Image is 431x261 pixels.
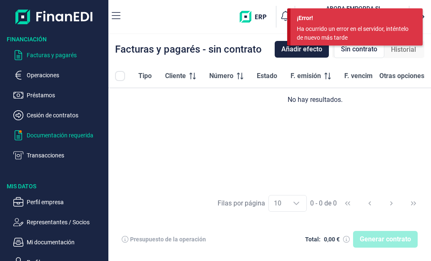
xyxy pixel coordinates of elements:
[310,200,337,207] span: 0 - 0 de 0
[379,71,424,81] span: Otras opciones
[165,71,186,81] span: Cliente
[324,236,340,243] div: 0,00 €
[13,130,105,140] button: Documentación requerida
[305,236,321,243] div: Total:
[209,71,233,81] span: Número
[286,195,306,211] div: Choose
[13,90,105,100] button: Préstamos
[297,14,416,23] div: ¡Error!
[115,44,262,54] div: Facturas y pagarés - sin contrato
[281,44,322,54] span: Añadir efecto
[27,150,105,160] p: Transacciones
[298,4,406,29] button: ABABORA EMPORDA SL[PERSON_NAME] [PERSON_NAME](B17926098)
[15,7,93,27] img: Logo de aplicación
[381,193,401,213] button: Next Page
[275,41,329,58] button: Añadir efecto
[27,217,105,227] p: Representantes / Socios
[13,150,105,160] button: Transacciones
[291,71,321,81] span: F. emisión
[27,70,105,80] p: Operaciones
[27,90,105,100] p: Préstamos
[403,193,423,213] button: Last Page
[338,193,358,213] button: First Page
[13,110,105,120] button: Cesión de contratos
[360,193,380,213] button: Previous Page
[130,236,206,243] div: Presupuesto de la operación
[315,4,392,13] h3: ABORA EMPORDA SL
[27,237,105,247] p: Mi documentación
[27,110,105,120] p: Cesión de contratos
[27,197,105,207] p: Perfil empresa
[13,50,105,60] button: Facturas y pagarés
[240,11,273,23] img: erp
[13,70,105,80] button: Operaciones
[13,237,105,247] button: Mi documentación
[27,130,105,140] p: Documentación requerida
[218,198,265,208] div: Filas por página
[297,25,410,42] div: Ha ocurrido un error en el servidor, inténtelo de nuevo más tarde
[115,71,125,81] div: All items unselected
[13,197,105,207] button: Perfil empresa
[344,71,388,81] span: F. vencimiento
[27,50,105,60] p: Facturas y pagarés
[138,71,152,81] span: Tipo
[257,71,277,81] span: Estado
[13,217,105,227] button: Representantes / Socios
